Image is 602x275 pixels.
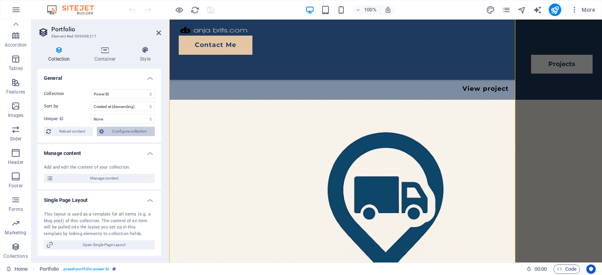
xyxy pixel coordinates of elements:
[9,65,23,72] p: Tables
[53,127,91,136] span: Reload content
[571,6,595,14] span: More
[44,240,155,250] button: Open Single Page Layout
[44,174,155,183] button: Manage content
[535,264,547,274] span: 00 00
[56,174,152,183] span: Manage content
[586,264,596,274] button: Usercentrics
[10,136,22,142] p: Slider
[549,4,561,16] button: publish
[62,264,109,274] span: . preset-portfolio-power-bi
[38,191,161,205] h4: Single Page Layout
[51,26,161,33] h2: Portfolio
[6,89,25,95] p: Features
[44,102,91,111] label: Sort by
[112,267,116,271] i: This element is a customizable preset
[174,5,184,14] button: Click here to leave preview mode and continue editing
[5,42,27,48] p: Accordion
[526,264,547,274] h6: Session time
[502,5,511,14] i: Pages (Ctrl+Alt+S)
[129,46,161,63] h4: Style
[97,127,155,136] button: Configure collection
[540,266,541,272] span: :
[533,5,542,14] button: text_generator
[40,264,59,274] span: Click to select. Double-click to edit
[9,206,23,212] p: Forms
[51,33,145,40] h3: Element #ed-909098217
[44,127,93,136] button: Reload content
[486,5,495,14] i: Design (Ctrl+Alt+Y)
[568,4,598,16] button: More
[5,230,26,236] p: Marketing
[553,264,580,274] button: Code
[352,5,380,14] button: 100%
[40,264,116,274] nav: breadcrumb
[84,46,129,63] h4: Container
[550,5,559,14] i: Publish
[517,5,526,14] i: Navigator
[4,253,27,259] p: Collections
[384,6,392,13] i: On resize automatically adjust zoom level to fit chosen device.
[45,5,104,14] img: Editor Logo
[517,5,527,14] button: navigator
[44,89,91,99] label: Collection
[44,211,155,237] div: This layout is used as a template for all items (e.g. a blog post) of this collection. The conten...
[6,264,28,274] a: Click to cancel selection. Double-click to open Pages
[8,159,24,165] p: Header
[502,5,511,14] button: pages
[38,69,161,83] h4: General
[533,5,542,14] i: AI Writer
[486,5,495,14] button: design
[364,5,377,14] h6: 100%
[38,144,161,158] h4: Manage content
[44,114,91,124] label: Unique
[190,5,199,14] button: reload
[557,264,577,274] span: Code
[9,183,23,189] p: Footer
[56,240,152,250] span: Open Single Page Layout
[38,46,84,63] h4: Collection
[8,112,24,119] p: Images
[106,127,152,136] span: Configure collection
[44,164,155,171] div: Add and edit the content of your collection.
